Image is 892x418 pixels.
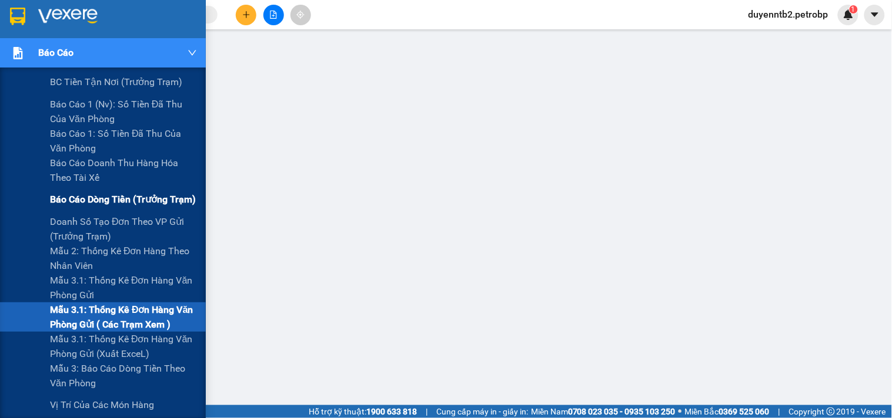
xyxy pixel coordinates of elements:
[864,5,885,25] button: caret-down
[50,192,196,207] span: Báo cáo dòng tiền (trưởng trạm)
[436,405,528,418] span: Cung cấp máy in - giấy in:
[290,5,311,25] button: aim
[50,126,197,156] span: Báo cáo 1: Số tiền đã thu của văn phòng
[50,75,182,89] span: BC tiền tận nơi (trưởng trạm)
[50,332,197,361] span: Mẫu 3.1: Thống kê đơn hàng văn phòng gửi (Xuất ExceL)
[685,405,770,418] span: Miền Bắc
[870,9,880,20] span: caret-down
[50,97,197,126] span: Báo cáo 1 (nv): Số tiền đã thu của văn phòng
[719,407,770,416] strong: 0369 525 060
[850,5,858,14] sup: 1
[426,405,427,418] span: |
[827,407,835,416] span: copyright
[38,45,74,60] span: Báo cáo
[242,11,250,19] span: plus
[50,214,197,244] span: Doanh số tạo đơn theo VP gửi (trưởng trạm)
[50,273,197,302] span: Mẫu 3.1: Thống kê đơn hàng văn phòng gửi
[236,5,256,25] button: plus
[50,156,197,185] span: Báo cáo doanh thu hàng hóa theo tài xế
[269,11,278,19] span: file-add
[851,5,856,14] span: 1
[50,397,154,412] span: Vị trí của các món hàng
[10,8,25,25] img: logo-vxr
[50,244,197,273] span: Mẫu 2: Thống kê đơn hàng theo nhân viên
[50,302,197,332] span: Mẫu 3.1: Thống kê đơn hàng văn phòng gửi ( các trạm xem )
[366,407,417,416] strong: 1900 633 818
[12,47,24,59] img: solution-icon
[296,11,305,19] span: aim
[679,409,682,414] span: ⚪️
[531,405,676,418] span: Miền Nam
[843,9,854,20] img: icon-new-feature
[309,405,417,418] span: Hỗ trợ kỹ thuật:
[568,407,676,416] strong: 0708 023 035 - 0935 103 250
[188,48,197,58] span: down
[739,7,838,22] span: duyenntb2.petrobp
[779,405,780,418] span: |
[263,5,284,25] button: file-add
[50,361,197,390] span: Mẫu 3: Báo cáo dòng tiền theo văn phòng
